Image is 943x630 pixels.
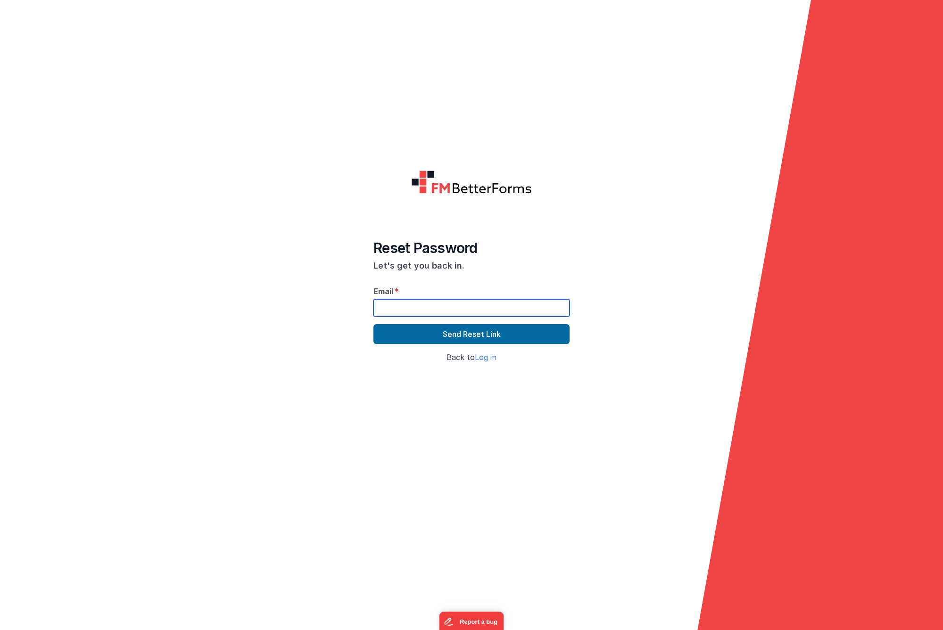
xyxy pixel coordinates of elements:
[373,261,570,270] h3: Let's get you back in.
[373,324,570,344] button: Send Reset Link
[373,353,570,362] h4: Back to
[475,352,496,362] a: Log in
[373,286,393,297] span: Email
[373,239,570,256] h4: Reset Password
